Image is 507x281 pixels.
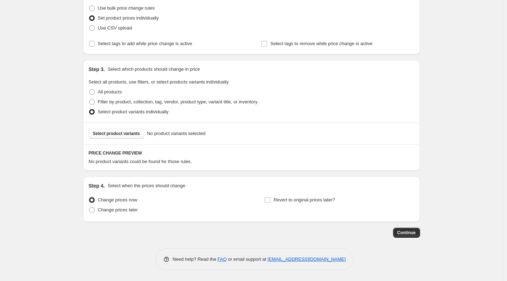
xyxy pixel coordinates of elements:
h2: Step 3. [89,66,105,73]
p: Select which products should change in price [108,66,200,73]
span: Filter by product, collection, tag, vendor, product type, variant title, or inventory [98,99,258,104]
span: Revert to original prices later? [274,197,335,202]
span: Select tags to remove while price change is active [270,41,373,46]
span: Select product variants individually [98,109,169,114]
a: [EMAIL_ADDRESS][DOMAIN_NAME] [268,256,346,262]
p: Select when the prices should change [108,182,185,189]
span: No product variants selected [147,130,205,137]
span: Use CSV upload [98,25,132,31]
span: Select product variants [93,131,140,136]
span: Change prices later [98,207,138,212]
span: Select all products, use filters, or select products variants individually [89,79,229,85]
span: Set product prices individually [98,15,159,21]
span: or email support at [227,256,268,262]
h2: Step 4. [89,182,105,189]
span: All products [98,89,122,94]
button: Select product variants [89,129,144,139]
span: Use bulk price change rules [98,5,155,11]
span: Select tags to add while price change is active [98,41,192,46]
span: Need help? Read the [173,256,218,262]
button: Continue [393,228,420,238]
a: FAQ [217,256,227,262]
span: Continue [397,230,416,236]
span: Change prices now [98,197,137,202]
h6: PRICE CHANGE PREVIEW [89,150,414,156]
span: No product variants could be found for those rules. [89,159,192,164]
